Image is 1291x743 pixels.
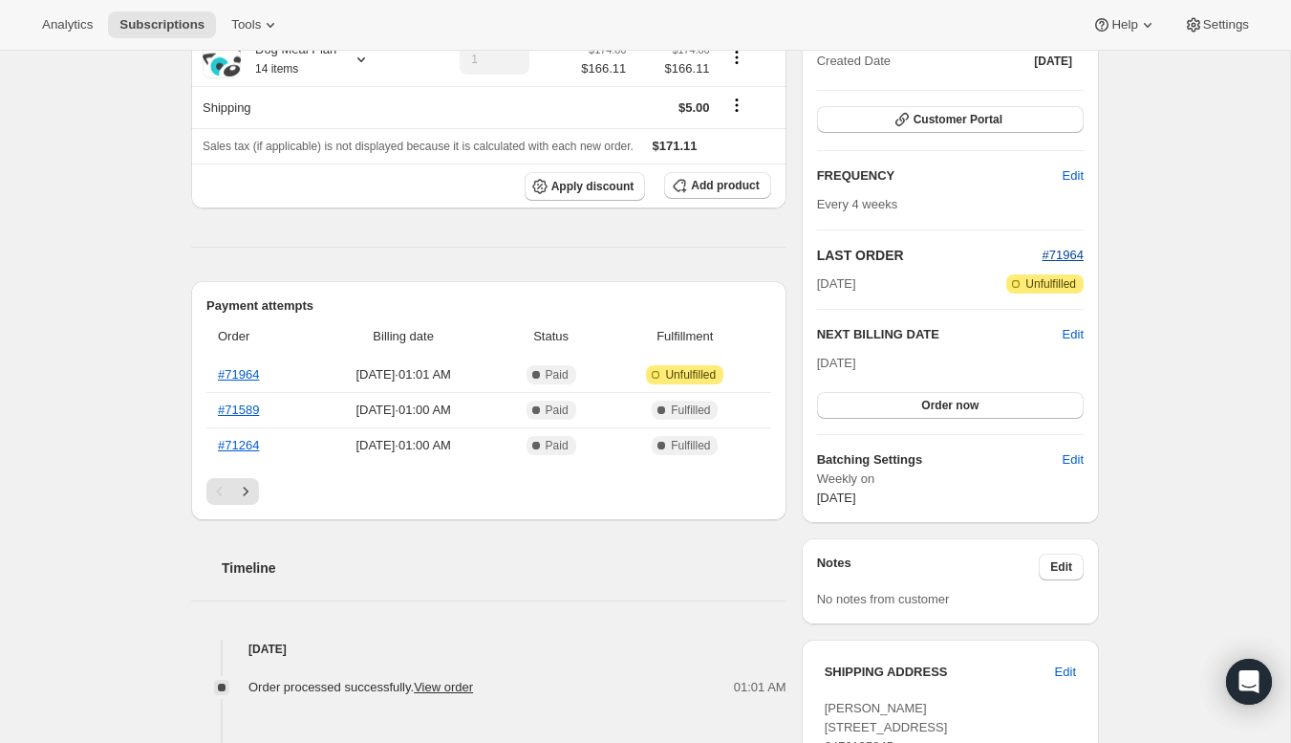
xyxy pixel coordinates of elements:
button: Edit [1044,657,1087,688]
span: Customer Portal [914,112,1002,127]
h2: LAST ORDER [817,246,1043,265]
span: [DATE] · 01:00 AM [315,436,491,455]
button: Tools [220,11,291,38]
button: Help [1081,11,1168,38]
button: Settings [1173,11,1260,38]
span: No notes from customer [817,592,950,606]
h3: Notes [817,554,1040,580]
span: Billing date [315,327,491,346]
th: Shipping [191,86,415,128]
span: Edit [1063,450,1084,470]
button: Product actions [721,47,752,68]
span: $166.11 [637,59,709,78]
span: Help [1111,17,1137,33]
h3: SHIPPING ADDRESS [825,663,1055,682]
span: Created Date [817,52,891,71]
span: Edit [1055,663,1076,682]
span: Settings [1203,17,1249,33]
span: Fulfilled [671,403,710,418]
span: Order processed successfully. [248,680,473,694]
span: Edit [1063,166,1084,186]
button: [DATE] [1022,48,1084,75]
span: [DATE] · 01:01 AM [315,365,491,384]
button: Apply discount [525,172,646,201]
a: #71589 [218,403,259,417]
span: [DATE] [817,274,856,294]
span: Weekly on [817,470,1084,489]
button: Edit [1063,325,1084,344]
span: [DATE] [817,356,856,370]
h2: Payment attempts [206,296,771,316]
button: Shipping actions [721,95,752,116]
span: Edit [1050,559,1072,575]
span: [DATE] [1034,54,1072,69]
a: #71264 [218,438,259,452]
button: Subscriptions [108,11,216,38]
button: Analytics [31,11,104,38]
span: Fulfillment [611,327,760,346]
span: [DATE] · 01:00 AM [315,401,491,420]
span: Apply discount [551,179,635,194]
button: Order now [817,392,1084,419]
span: Sales tax (if applicable) is not displayed because it is calculated with each new order. [203,140,634,153]
button: Edit [1051,161,1095,191]
button: Edit [1051,445,1095,475]
button: Add product [664,172,770,199]
h2: Timeline [222,558,786,578]
span: Fulfilled [671,438,710,453]
span: Subscriptions [119,17,204,33]
span: Add product [691,178,759,193]
span: Order now [921,398,979,413]
h2: NEXT BILLING DATE [817,325,1063,344]
nav: Pagination [206,478,771,505]
div: Open Intercom Messenger [1226,659,1272,705]
button: Customer Portal [817,106,1084,133]
span: Unfulfilled [1025,276,1076,292]
span: [DATE] [817,491,856,505]
a: #71964 [218,367,259,382]
span: $166.11 [581,59,626,78]
span: Paid [546,438,569,453]
h2: FREQUENCY [817,166,1063,186]
span: Paid [546,403,569,418]
span: $171.11 [653,139,698,153]
span: 01:01 AM [734,678,786,697]
span: Paid [546,367,569,382]
h6: Batching Settings [817,450,1063,470]
span: Tools [231,17,261,33]
a: View order [414,680,473,694]
div: Dog Meal Plan [241,40,336,78]
span: Every 4 weeks [817,197,898,211]
button: Edit [1039,554,1084,580]
th: Order [206,316,310,358]
span: $5.00 [678,100,710,115]
span: Analytics [42,17,93,33]
button: Next [232,478,259,505]
span: Unfulfilled [665,367,716,382]
small: 14 items [255,62,298,76]
button: #71964 [1043,246,1084,265]
span: Status [503,327,599,346]
a: #71964 [1043,248,1084,262]
h4: [DATE] [191,640,786,659]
